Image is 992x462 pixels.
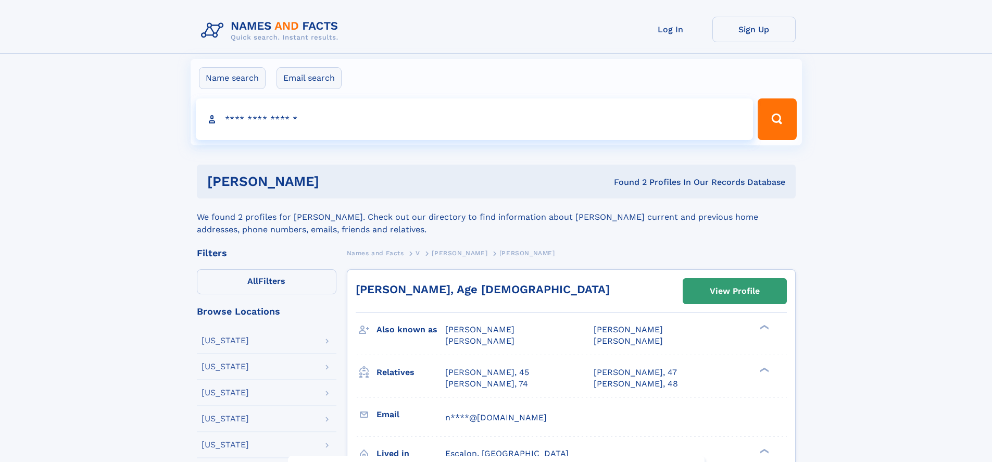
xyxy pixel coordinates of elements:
[445,336,514,346] span: [PERSON_NAME]
[445,448,569,458] span: Escalon, [GEOGRAPHIC_DATA]
[197,307,336,316] div: Browse Locations
[712,17,796,42] a: Sign Up
[376,364,445,381] h3: Relatives
[594,378,678,390] a: [PERSON_NAME], 48
[594,324,663,334] span: [PERSON_NAME]
[594,367,677,378] a: [PERSON_NAME], 47
[757,324,770,331] div: ❯
[277,67,342,89] label: Email search
[445,324,514,334] span: [PERSON_NAME]
[197,198,796,236] div: We found 2 profiles for [PERSON_NAME]. Check out our directory to find information about [PERSON_...
[202,336,249,345] div: [US_STATE]
[202,389,249,397] div: [US_STATE]
[196,98,754,140] input: search input
[432,246,487,259] a: [PERSON_NAME]
[202,363,249,371] div: [US_STATE]
[594,336,663,346] span: [PERSON_NAME]
[710,279,760,303] div: View Profile
[202,441,249,449] div: [US_STATE]
[416,249,420,257] span: V
[197,269,336,294] label: Filters
[202,415,249,423] div: [US_STATE]
[376,321,445,339] h3: Also known as
[432,249,487,257] span: [PERSON_NAME]
[207,175,467,188] h1: [PERSON_NAME]
[197,17,347,45] img: Logo Names and Facts
[356,283,610,296] a: [PERSON_NAME], Age [DEMOGRAPHIC_DATA]
[197,248,336,258] div: Filters
[199,67,266,89] label: Name search
[629,17,712,42] a: Log In
[445,367,529,378] a: [PERSON_NAME], 45
[416,246,420,259] a: V
[347,246,404,259] a: Names and Facts
[376,406,445,423] h3: Email
[757,447,770,454] div: ❯
[247,276,258,286] span: All
[757,366,770,373] div: ❯
[467,177,785,188] div: Found 2 Profiles In Our Records Database
[683,279,786,304] a: View Profile
[445,378,528,390] a: [PERSON_NAME], 74
[758,98,796,140] button: Search Button
[499,249,555,257] span: [PERSON_NAME]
